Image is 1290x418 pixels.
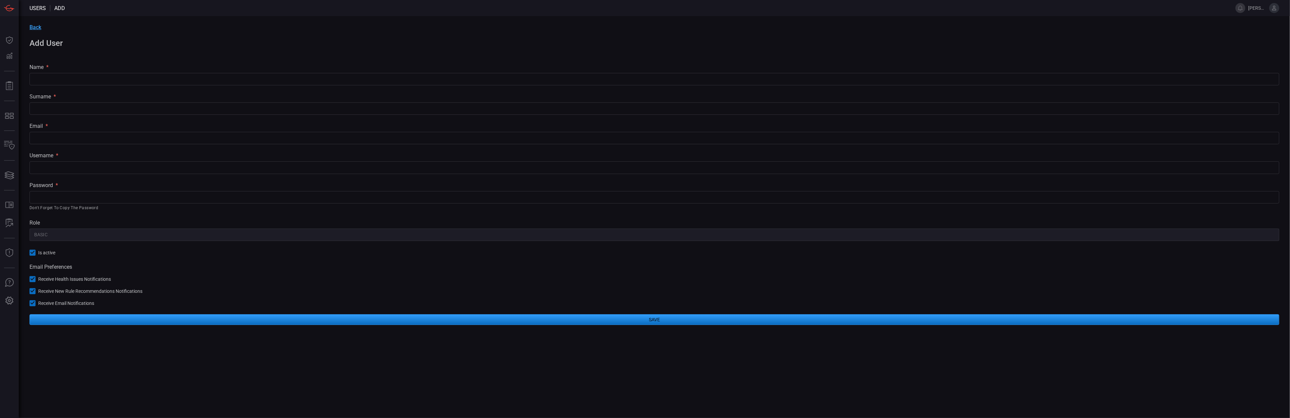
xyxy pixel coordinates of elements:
[29,182,1279,188] div: password
[1,78,17,94] button: Reports
[29,38,1279,48] h1: Add User
[29,275,111,282] button: Receive Health Issues Notifications
[38,301,94,306] span: Receive Email Notifications
[29,5,46,11] span: Users
[1,167,17,183] button: Cards
[29,93,1279,100] div: surname
[54,5,65,11] span: Add
[29,24,1279,30] a: Back
[1248,5,1267,11] span: [PERSON_NAME].[PERSON_NAME]
[29,264,1279,270] h3: Email Preferences
[29,205,1275,212] p: Don't forget to copy the password
[1,108,17,124] button: MITRE - Detection Posture
[29,123,1279,129] div: email
[29,64,1279,70] div: name
[1,197,17,213] button: Rule Catalog
[29,249,55,256] button: Is active
[1,215,17,231] button: ALERT ANALYSIS
[29,287,142,294] button: Receive New Rule Recommendations Notifications
[38,276,111,282] span: Receive Health Issues Notifications
[1,293,17,309] button: Preferences
[29,300,94,306] button: Receive Email Notifications
[29,152,1279,159] div: username
[1,245,17,261] button: Threat Intelligence
[38,250,55,255] span: Is active
[38,288,142,294] span: Receive New Rule Recommendations Notifications
[29,24,41,30] span: Back
[1,48,17,64] button: Detections
[1,275,17,291] button: Ask Us A Question
[29,220,1279,226] div: role
[1,32,17,48] button: Dashboard
[1,138,17,154] button: Inventory
[29,314,1279,325] button: Save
